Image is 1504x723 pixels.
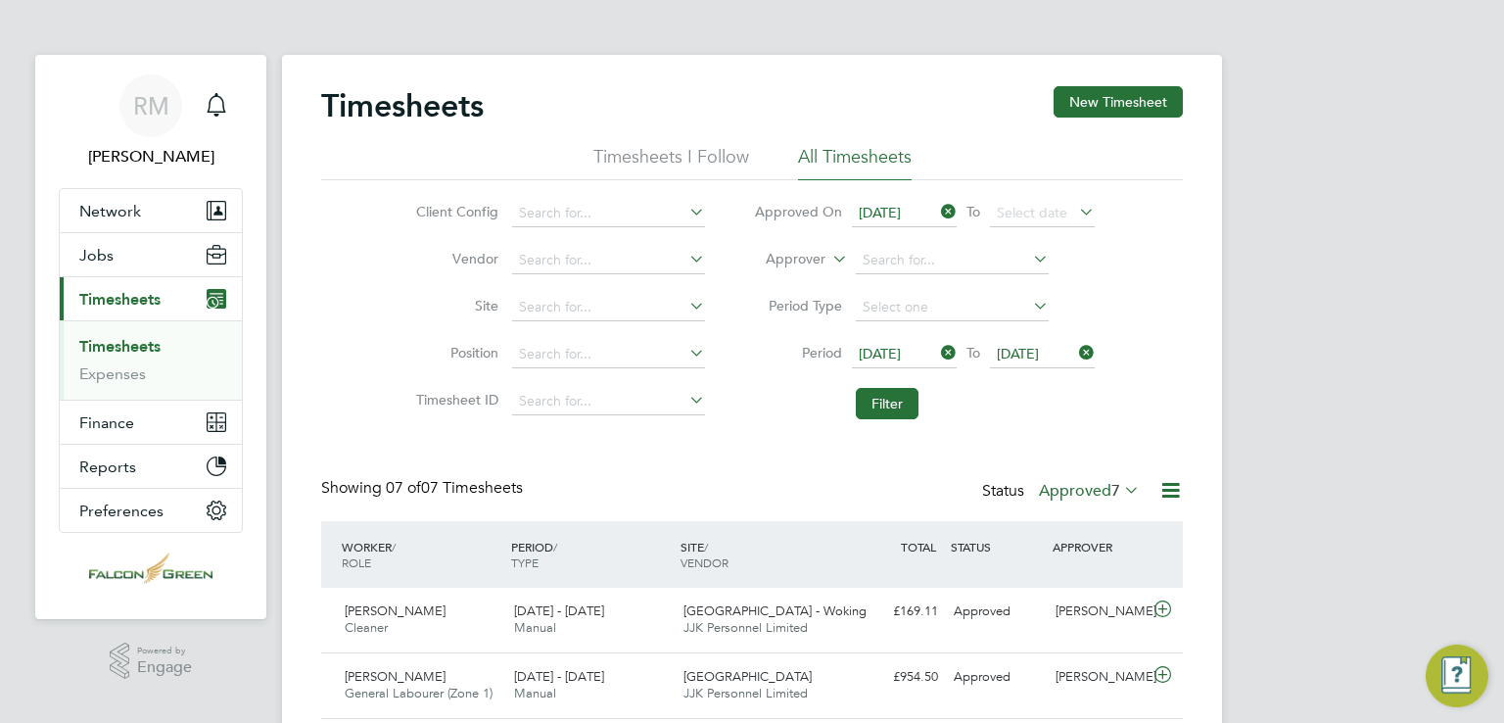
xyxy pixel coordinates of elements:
label: Site [410,297,498,314]
span: JJK Personnel Limited [683,685,808,701]
span: Reports [79,458,136,476]
input: Select one [856,294,1049,321]
div: Approved [946,596,1048,628]
span: 07 Timesheets [386,478,523,498]
span: TOTAL [901,539,936,554]
button: Engage Resource Center [1426,645,1488,707]
label: Period [754,344,842,361]
input: Search for... [512,247,705,274]
div: APPROVER [1048,529,1150,564]
a: Go to home page [59,553,243,584]
a: Expenses [79,364,146,383]
span: Powered by [137,643,192,659]
a: Timesheets [79,337,161,356]
span: [DATE] [859,345,901,362]
label: Client Config [410,203,498,220]
span: Manual [514,619,556,636]
span: JJK Personnel Limited [683,619,808,636]
div: £169.11 [844,596,946,628]
span: [GEOGRAPHIC_DATA] - Woking [683,602,867,619]
button: Timesheets [60,277,242,320]
div: Status [982,478,1144,506]
label: Approver [737,250,825,269]
span: Select date [997,204,1067,221]
span: [DATE] [997,345,1039,362]
h2: Timesheets [321,86,484,125]
div: Timesheets [60,320,242,400]
li: All Timesheets [798,145,912,180]
button: Network [60,189,242,232]
label: Timesheet ID [410,391,498,409]
span: Engage [137,659,192,676]
span: Cleaner [345,619,388,636]
span: VENDOR [681,554,728,570]
input: Search for... [512,388,705,415]
span: [PERSON_NAME] [345,668,446,685]
span: [PERSON_NAME] [345,602,446,619]
label: Position [410,344,498,361]
span: [DATE] - [DATE] [514,602,604,619]
span: Manual [514,685,556,701]
a: Powered byEngage [110,643,193,680]
div: Approved [946,661,1048,694]
input: Search for... [512,341,705,368]
input: Search for... [512,200,705,227]
span: To [961,199,986,224]
span: Network [79,202,141,220]
button: Reports [60,445,242,488]
div: [PERSON_NAME] [1048,661,1150,694]
button: Finance [60,401,242,444]
label: Approved [1039,481,1140,501]
span: TYPE [511,554,539,570]
nav: Main navigation [35,55,266,619]
input: Search for... [512,294,705,321]
a: RM[PERSON_NAME] [59,74,243,169]
span: / [704,539,708,554]
span: 7 [1111,481,1120,501]
button: Preferences [60,489,242,532]
span: ROLE [342,554,371,570]
span: RM [133,93,169,119]
div: PERIOD [506,529,676,580]
span: [GEOGRAPHIC_DATA] [683,668,812,685]
span: General Labourer (Zone 1) [345,685,493,701]
div: [PERSON_NAME] [1048,596,1150,628]
label: Period Type [754,297,842,314]
div: SITE [676,529,845,580]
label: Approved On [754,203,842,220]
span: [DATE] - [DATE] [514,668,604,685]
div: STATUS [946,529,1048,564]
button: New Timesheet [1054,86,1183,118]
span: Timesheets [79,290,161,309]
span: 07 of [386,478,421,498]
li: Timesheets I Follow [593,145,749,180]
span: Finance [79,413,134,432]
span: Roisin Murphy [59,145,243,169]
button: Filter [856,388,918,419]
span: [DATE] [859,204,901,221]
button: Jobs [60,233,242,276]
label: Vendor [410,250,498,267]
span: / [553,539,557,554]
div: Showing [321,478,527,499]
img: falcongreen-logo-retina.png [89,553,212,584]
input: Search for... [856,247,1049,274]
span: Preferences [79,502,164,520]
span: Jobs [79,246,114,265]
span: To [961,340,986,365]
div: WORKER [337,529,506,580]
span: / [392,539,396,554]
div: £954.50 [844,661,946,694]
